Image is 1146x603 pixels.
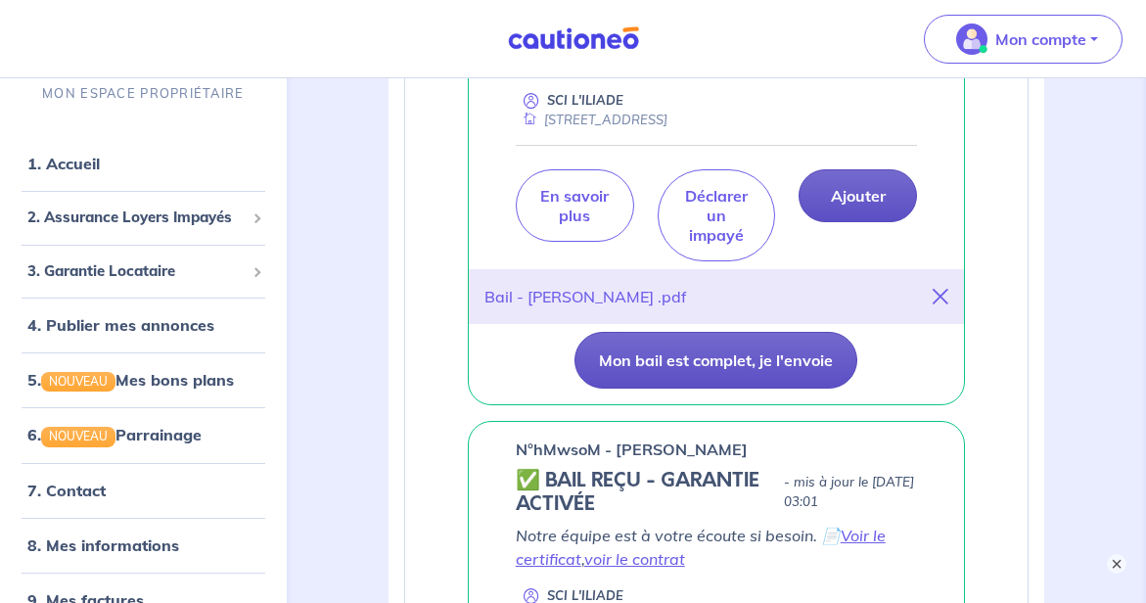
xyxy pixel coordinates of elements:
a: 1. Accueil [27,154,100,173]
div: 1. Accueil [8,144,279,183]
div: state: CONTRACT-VALIDATED, Context: MORE-THAN-6-MONTHS,MAYBE-CERTIFICATE,ALONE,LESSOR-DOCUMENTS [516,469,917,516]
span: 3. Garantie Locataire [27,259,245,282]
div: [STREET_ADDRESS] [516,111,667,129]
p: n°hMwsoM - [PERSON_NAME] [516,438,748,461]
p: Ajouter [831,186,886,206]
div: 6.NOUVEAUParrainage [8,415,279,454]
div: 5.NOUVEAUMes bons plans [8,360,279,399]
div: Bail - [PERSON_NAME] .pdf [484,285,687,308]
img: Cautioneo [500,26,647,51]
span: 2. Assurance Loyers Impayés [27,207,245,229]
button: × [1107,554,1126,574]
a: Ajouter [799,169,917,222]
p: En savoir plus [540,186,610,225]
i: close-button-title [933,289,948,304]
p: SCI L'ILIADE [547,91,623,110]
h5: ✅ BAIL REÇU - GARANTIE ACTIVÉE [516,469,776,516]
div: 3. Garantie Locataire [8,252,279,290]
a: En savoir plus [516,169,634,242]
p: Déclarer un impayé [682,186,752,245]
p: MON ESPACE PROPRIÉTAIRE [42,84,244,103]
a: 6.NOUVEAUParrainage [27,425,202,444]
a: Déclarer un impayé [658,169,776,261]
a: 5.NOUVEAUMes bons plans [27,370,234,390]
img: illu_account_valid_menu.svg [956,23,987,55]
a: 7. Contact [27,480,106,499]
div: 7. Contact [8,470,279,509]
p: - mis à jour le [DATE] 03:01 [784,473,917,512]
button: illu_account_valid_menu.svgMon compte [924,15,1123,64]
div: 2. Assurance Loyers Impayés [8,199,279,237]
a: 4. Publier mes annonces [27,315,214,335]
button: Mon bail est complet, je l'envoie [574,332,857,389]
p: Mon compte [995,27,1086,51]
div: 4. Publier mes annonces [8,305,279,345]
